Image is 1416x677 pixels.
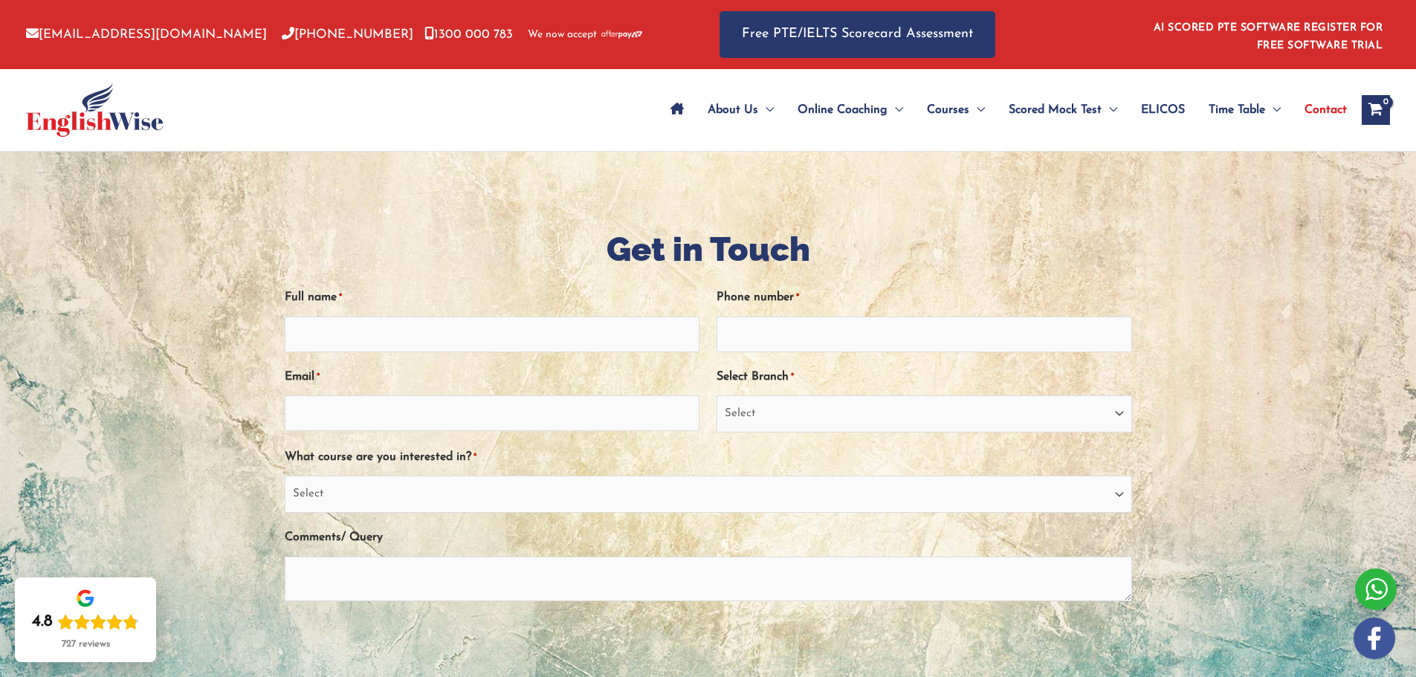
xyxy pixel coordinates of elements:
[927,84,969,136] span: Courses
[696,84,786,136] a: About UsMenu Toggle
[720,11,995,58] a: Free PTE/IELTS Scorecard Assessment
[1009,84,1102,136] span: Scored Mock Test
[1209,84,1265,136] span: Time Table
[717,365,794,389] label: Select Branch
[997,84,1129,136] a: Scored Mock TestMenu Toggle
[285,226,1132,273] h1: Get in Touch
[282,28,413,41] a: [PHONE_NUMBER]
[708,84,758,136] span: About Us
[717,285,799,310] label: Phone number
[1141,84,1185,136] span: ELICOS
[1145,10,1390,59] aside: Header Widget 1
[26,28,267,41] a: [EMAIL_ADDRESS][DOMAIN_NAME]
[798,84,888,136] span: Online Coaching
[1354,618,1395,659] img: white-facebook.png
[1305,84,1347,136] span: Contact
[424,28,513,41] a: 1300 000 783
[659,84,1347,136] nav: Site Navigation: Main Menu
[285,445,476,470] label: What course are you interested in?
[915,84,997,136] a: CoursesMenu Toggle
[1197,84,1293,136] a: Time TableMenu Toggle
[285,365,320,389] label: Email
[601,30,642,39] img: Afterpay-Logo
[1129,84,1197,136] a: ELICOS
[888,84,903,136] span: Menu Toggle
[62,638,110,650] div: 727 reviews
[32,612,139,632] div: Rating: 4.8 out of 5
[969,84,985,136] span: Menu Toggle
[786,84,915,136] a: Online CoachingMenu Toggle
[758,84,774,136] span: Menu Toggle
[285,525,383,550] label: Comments/ Query
[1293,84,1347,136] a: Contact
[1265,84,1281,136] span: Menu Toggle
[1102,84,1117,136] span: Menu Toggle
[285,285,342,310] label: Full name
[26,83,164,137] img: cropped-ew-logo
[1362,95,1390,125] a: View Shopping Cart, empty
[1154,22,1383,51] a: AI SCORED PTE SOFTWARE REGISTER FOR FREE SOFTWARE TRIAL
[528,27,597,42] span: We now accept
[32,612,53,632] div: 4.8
